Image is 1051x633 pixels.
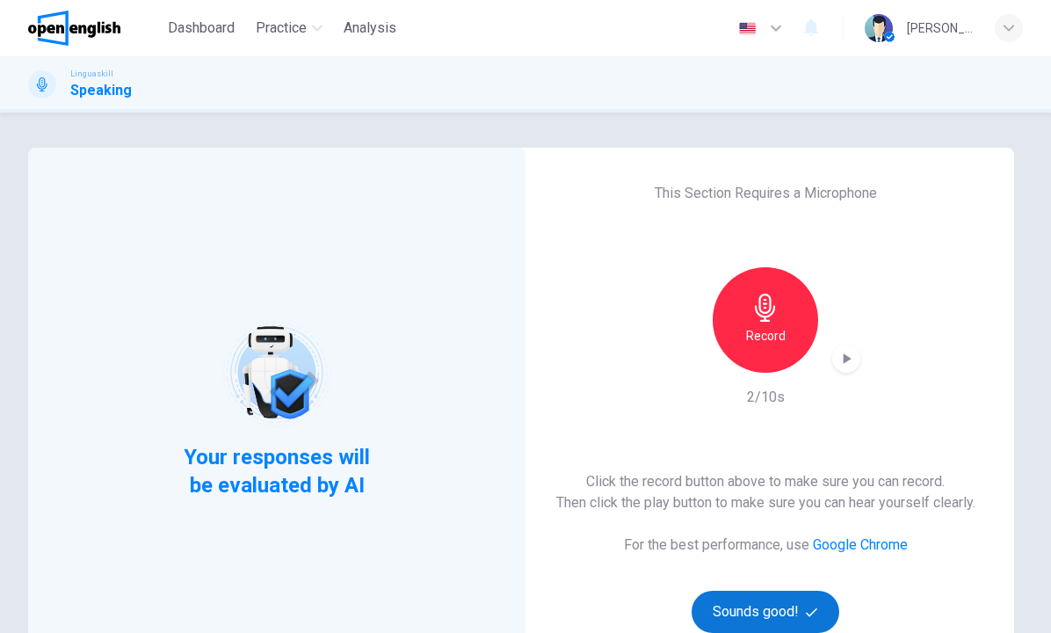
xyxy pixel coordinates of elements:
[736,22,758,35] img: en
[556,471,975,513] h6: Click the record button above to make sure you can record. Then click the play button to make sur...
[907,18,974,39] div: [PERSON_NAME]
[692,591,839,633] button: Sounds good!
[813,536,908,553] a: Google Chrome
[28,11,161,46] a: OpenEnglish logo
[865,14,893,42] img: Profile picture
[221,316,332,428] img: robot icon
[337,12,403,44] button: Analysis
[28,11,120,46] img: OpenEnglish logo
[161,12,242,44] button: Dashboard
[344,18,396,39] span: Analysis
[70,80,132,101] h1: Speaking
[256,18,307,39] span: Practice
[746,325,786,346] h6: Record
[747,387,785,408] h6: 2/10s
[168,18,235,39] span: Dashboard
[70,68,113,80] span: Linguaskill
[713,267,818,373] button: Record
[624,535,908,556] h6: For the best performance, use
[170,443,384,499] span: Your responses will be evaluated by AI
[249,12,330,44] button: Practice
[655,183,877,204] h6: This Section Requires a Microphone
